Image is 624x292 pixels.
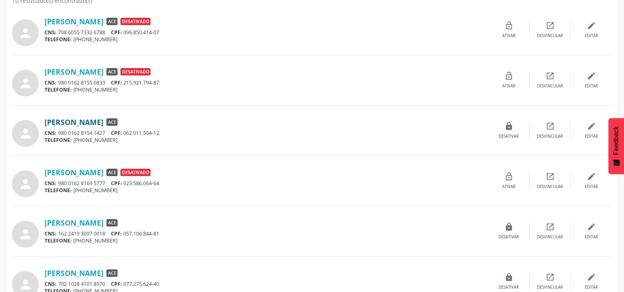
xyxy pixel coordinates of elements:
div: Desvincular [537,234,563,240]
div: 708 6055 7332 6788 096.850.414-07 [45,29,488,36]
div: Desvincular [537,83,563,89]
i: open_in_new [546,172,555,181]
div: Desativar [499,285,519,290]
div: [PHONE_NUMBER] [45,237,488,244]
div: Ativar [502,184,516,190]
i: open_in_new [546,273,555,282]
div: Desvincular [537,184,563,190]
div: 162 2419 3097 0018 057.106.844-81 [45,230,488,237]
i: edit [587,21,596,30]
a: [PERSON_NAME] [45,218,104,227]
div: Desativar [499,234,519,240]
i: person [18,277,33,292]
span: CNS: [45,79,57,86]
div: Editar [585,285,598,290]
span: CPF: [111,280,122,287]
span: CPF: [111,230,122,237]
span: CPF: [111,79,122,86]
span: CNS: [45,280,57,287]
i: lock [504,273,513,282]
span: TELEFONE: [45,187,72,194]
div: Ativar [502,33,516,39]
span: CPF: [111,29,122,36]
i: open_in_new [546,222,555,231]
div: Editar [585,234,598,240]
i: lock [504,122,513,131]
span: CPF: [111,130,122,137]
div: Desvincular [537,134,563,139]
span: Feedback [612,126,620,155]
div: Desativar [499,134,519,139]
i: lock_open [504,71,513,80]
a: [PERSON_NAME] [45,118,104,127]
span: CNS: [45,180,57,187]
i: person [18,76,33,91]
a: [PERSON_NAME] [45,168,104,177]
span: ACE [106,68,118,75]
span: CNS: [45,230,57,237]
div: Editar [585,184,598,190]
div: 980 0162 8169 5777 023.586.064-64 [45,180,488,187]
span: ACE [106,269,118,277]
a: [PERSON_NAME] [45,17,104,26]
i: open_in_new [546,21,555,30]
span: Desativado [120,169,151,176]
i: lock_open [504,21,513,30]
i: person [18,126,33,141]
a: [PERSON_NAME] [45,268,104,278]
i: open_in_new [546,122,555,131]
div: Editar [585,83,598,89]
span: ACE [106,18,118,25]
div: [PHONE_NUMBER] [45,137,488,144]
span: CNS: [45,29,57,36]
i: person [18,227,33,242]
div: Desvincular [537,33,563,39]
i: person [18,26,33,40]
div: [PHONE_NUMBER] [45,86,488,93]
span: CPF: [111,180,122,187]
i: edit [587,71,596,80]
div: [PHONE_NUMBER] [45,36,488,43]
div: [PHONE_NUMBER] [45,187,488,194]
button: Feedback - Mostrar pesquisa [608,118,624,174]
a: [PERSON_NAME] [45,67,104,76]
div: 702 1028 4101 8970 077.275.624-40 [45,280,488,287]
i: edit [587,273,596,282]
i: edit [587,122,596,131]
i: open_in_new [546,71,555,80]
span: CNS: [45,130,57,137]
div: Editar [585,134,598,139]
div: Ativar [502,83,516,89]
i: person [18,177,33,191]
span: ACE [106,169,118,176]
span: ACE [106,118,118,126]
i: edit [587,222,596,231]
span: TELEFONE: [45,237,72,244]
div: Desvincular [537,285,563,290]
i: lock_open [504,172,513,181]
span: TELEFONE: [45,36,72,43]
i: edit [587,172,596,181]
div: Editar [585,33,598,39]
span: TELEFONE: [45,86,72,93]
span: TELEFONE: [45,137,72,144]
span: Desativado [120,68,151,75]
div: 980 0162 8154 1427 062.011.504-12 [45,130,488,137]
div: 980 0162 8155 0833 215.921.794-87 [45,79,488,86]
span: Desativado [120,18,151,25]
i: lock [504,222,513,231]
span: ACE [106,219,118,226]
